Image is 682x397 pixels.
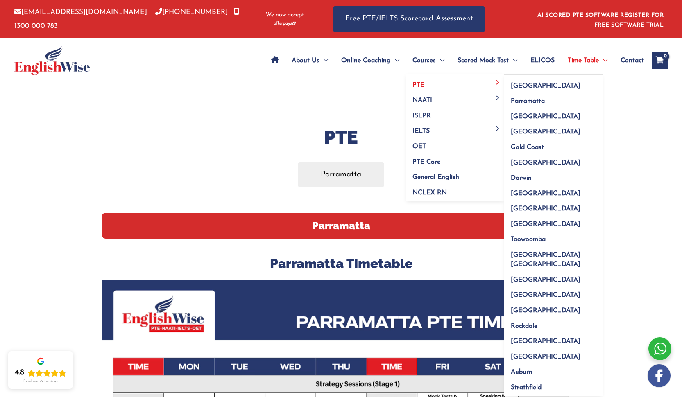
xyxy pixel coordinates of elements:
a: [PHONE_NUMBER] [155,9,228,16]
a: NCLEX RN [406,182,504,201]
a: PTEMenu Toggle [406,74,504,90]
a: PTE Core [406,151,504,167]
a: Scored Mock TestMenu Toggle [451,46,524,75]
a: About UsMenu Toggle [285,46,335,75]
span: [GEOGRAPHIC_DATA] [511,292,580,298]
span: ISLPR [412,113,431,119]
a: NAATIMenu Toggle [406,90,504,106]
a: General English [406,167,504,183]
h3: Parramatta Timetable [102,255,581,272]
a: Free PTE/IELTS Scorecard Assessment [333,6,485,32]
span: Menu Toggle [319,46,328,75]
a: [GEOGRAPHIC_DATA] [504,269,603,285]
span: [GEOGRAPHIC_DATA] [511,307,580,314]
a: [GEOGRAPHIC_DATA] [504,75,603,91]
aside: Header Widget 1 [532,6,668,32]
span: Contact [621,46,644,75]
h1: PTE [102,124,581,150]
a: Darwin [504,168,603,183]
span: Rockdale [511,323,537,329]
a: CoursesMenu Toggle [406,46,451,75]
span: About Us [292,46,319,75]
span: Darwin [511,175,532,181]
span: [GEOGRAPHIC_DATA] [GEOGRAPHIC_DATA] [511,252,580,268]
span: [GEOGRAPHIC_DATA] [511,205,580,212]
span: Strathfield [511,384,542,391]
span: Menu Toggle [436,46,444,75]
span: Menu Toggle [493,126,503,131]
h2: Parramatta [102,213,581,239]
div: Rating: 4.8 out of 5 [15,368,66,378]
span: IELTS [412,128,430,134]
span: Online Coaching [341,46,391,75]
span: [GEOGRAPHIC_DATA] [511,354,580,360]
img: cropped-ew-logo [14,46,90,75]
a: Gold Coast [504,137,603,153]
span: [GEOGRAPHIC_DATA] [511,338,580,345]
a: [GEOGRAPHIC_DATA] [504,331,603,347]
a: [GEOGRAPHIC_DATA] [504,106,603,122]
span: Toowoomba [511,236,546,243]
span: General English [412,174,459,180]
a: Rockdale [504,316,603,331]
span: Auburn [511,369,532,375]
img: Afterpay-Logo [274,21,296,26]
a: [GEOGRAPHIC_DATA] [504,214,603,229]
span: Menu Toggle [599,46,607,75]
span: Parramatta [511,98,545,104]
div: Read our 721 reviews [23,379,58,384]
a: OET [406,136,504,152]
span: [GEOGRAPHIC_DATA] [511,83,580,89]
span: ELICOS [530,46,555,75]
a: Parramatta [504,91,603,106]
span: Menu Toggle [391,46,399,75]
span: Scored Mock Test [458,46,509,75]
a: [GEOGRAPHIC_DATA] [504,285,603,300]
a: Online CoachingMenu Toggle [335,46,406,75]
a: Time TableMenu Toggle [561,46,614,75]
a: [GEOGRAPHIC_DATA] [504,152,603,168]
a: [GEOGRAPHIC_DATA] [504,183,603,198]
span: OET [412,143,426,150]
span: [GEOGRAPHIC_DATA] [511,160,580,166]
span: Gold Coast [511,144,544,151]
a: Strathfield [504,377,603,396]
div: 4.8 [15,368,24,378]
span: NCLEX RN [412,189,447,196]
span: Time Table [568,46,599,75]
img: white-facebook.png [648,364,671,387]
a: [GEOGRAPHIC_DATA] [504,346,603,362]
span: PTE [412,82,424,88]
a: [GEOGRAPHIC_DATA] [504,198,603,214]
a: [EMAIL_ADDRESS][DOMAIN_NAME] [14,9,147,16]
span: [GEOGRAPHIC_DATA] [511,129,580,135]
a: ELICOS [524,46,561,75]
nav: Site Navigation: Main Menu [265,46,644,75]
a: Contact [614,46,644,75]
span: Courses [412,46,436,75]
a: IELTSMenu Toggle [406,121,504,136]
span: PTE Core [412,159,440,165]
span: [GEOGRAPHIC_DATA] [511,113,580,120]
span: We now accept [266,11,304,19]
a: Toowoomba [504,229,603,245]
a: Parramatta [298,162,384,187]
a: Auburn [504,362,603,377]
a: 1300 000 783 [14,9,239,29]
a: [GEOGRAPHIC_DATA] [504,122,603,137]
span: [GEOGRAPHIC_DATA] [511,190,580,197]
a: [GEOGRAPHIC_DATA] [GEOGRAPHIC_DATA] [504,245,603,270]
span: NAATI [412,97,432,104]
a: AI SCORED PTE SOFTWARE REGISTER FOR FREE SOFTWARE TRIAL [537,12,664,28]
span: Menu Toggle [509,46,517,75]
span: [GEOGRAPHIC_DATA] [511,221,580,228]
span: Menu Toggle [493,95,503,100]
span: [GEOGRAPHIC_DATA] [511,277,580,283]
a: ISLPR [406,105,504,121]
a: View Shopping Cart, empty [652,52,668,69]
span: Menu Toggle [493,80,503,85]
a: [GEOGRAPHIC_DATA] [504,300,603,316]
